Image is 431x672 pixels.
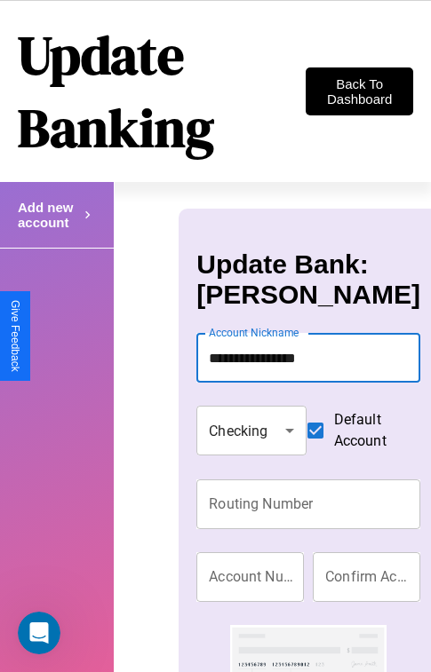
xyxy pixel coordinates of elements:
iframe: Intercom live chat [18,612,60,654]
h1: Update Banking [18,19,306,164]
div: Checking [196,406,306,455]
h4: Add new account [18,200,80,230]
label: Account Nickname [209,325,299,340]
div: Give Feedback [9,300,21,372]
span: Default Account [334,409,406,452]
h3: Update Bank: [PERSON_NAME] [196,249,420,310]
button: Back To Dashboard [306,67,413,115]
